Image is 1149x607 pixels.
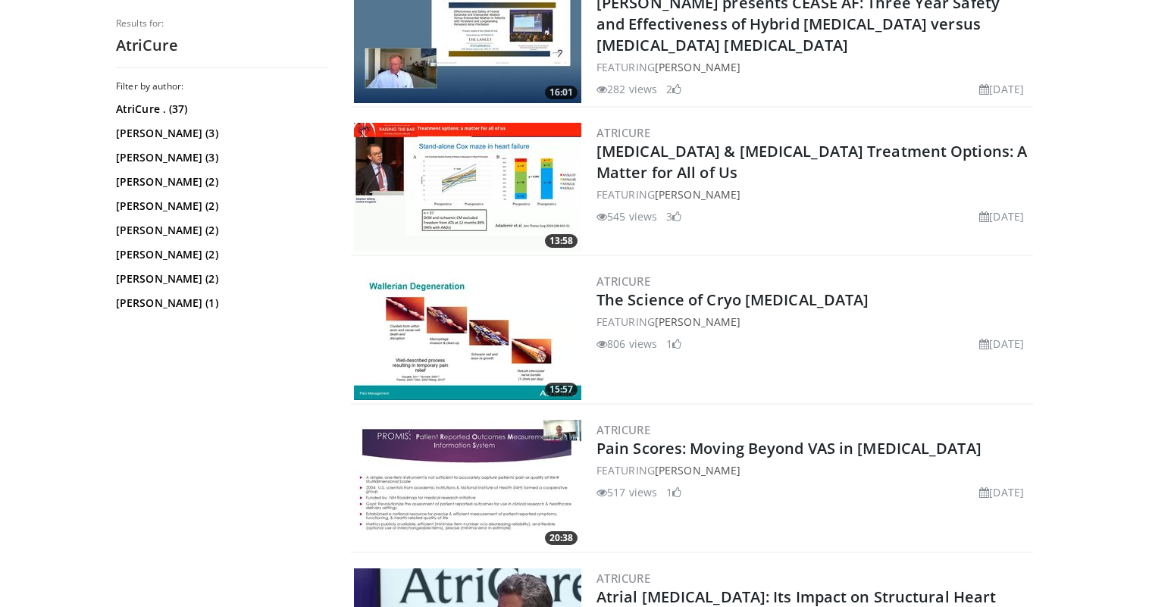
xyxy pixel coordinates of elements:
a: AtriCure [596,125,650,140]
li: 545 views [596,208,657,224]
a: [PERSON_NAME] (3) [116,150,324,165]
li: 2 [666,81,681,97]
span: 15:57 [545,383,578,396]
a: [PERSON_NAME] [655,60,740,74]
div: FEATURING [596,186,1030,202]
a: [PERSON_NAME] (2) [116,271,324,286]
a: AtriCure . (37) [116,102,324,117]
h3: Filter by author: [116,80,328,92]
div: FEATURING [596,59,1030,75]
a: [PERSON_NAME] (3) [116,126,324,141]
span: 13:58 [545,234,578,248]
a: [PERSON_NAME] [655,187,740,202]
a: 13:58 [354,123,581,252]
a: [PERSON_NAME] (1) [116,296,324,311]
li: 1 [666,484,681,500]
li: [DATE] [979,336,1024,352]
a: [PERSON_NAME] (2) [116,174,324,189]
div: FEATURING [596,314,1030,330]
li: 517 views [596,484,657,500]
img: 6ceab2e2-8013-474d-93b6-48a1cd3a007e.300x170_q85_crop-smart_upscale.jpg [354,123,581,252]
a: Pain Scores: Moving Beyond VAS in [MEDICAL_DATA] [596,438,982,458]
li: 806 views [596,336,657,352]
img: 691c33a0-b85b-4a1d-bea8-05f461292386.300x170_q85_crop-smart_upscale.jpg [354,420,581,549]
img: b343e937-d562-425b-a0e6-523771f25edc.300x170_q85_crop-smart_upscale.jpg [354,271,581,400]
div: FEATURING [596,462,1030,478]
a: [PERSON_NAME] [655,314,740,329]
a: [MEDICAL_DATA] & [MEDICAL_DATA] Treatment Options: A Matter for All of Us [596,141,1027,183]
li: 1 [666,336,681,352]
h2: AtriCure [116,36,328,55]
li: [DATE] [979,484,1024,500]
a: AtriCure [596,571,650,586]
a: [PERSON_NAME] (2) [116,223,324,238]
a: [PERSON_NAME] (2) [116,247,324,262]
a: AtriCure [596,274,650,289]
a: 20:38 [354,420,581,549]
a: AtriCure [596,422,650,437]
a: 15:57 [354,271,581,400]
a: The Science of Cryo [MEDICAL_DATA] [596,289,869,310]
span: 20:38 [545,531,578,545]
p: Results for: [116,17,328,30]
li: [DATE] [979,208,1024,224]
a: [PERSON_NAME] [655,463,740,477]
li: 3 [666,208,681,224]
li: 282 views [596,81,657,97]
a: [PERSON_NAME] (2) [116,199,324,214]
li: [DATE] [979,81,1024,97]
span: 16:01 [545,86,578,99]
